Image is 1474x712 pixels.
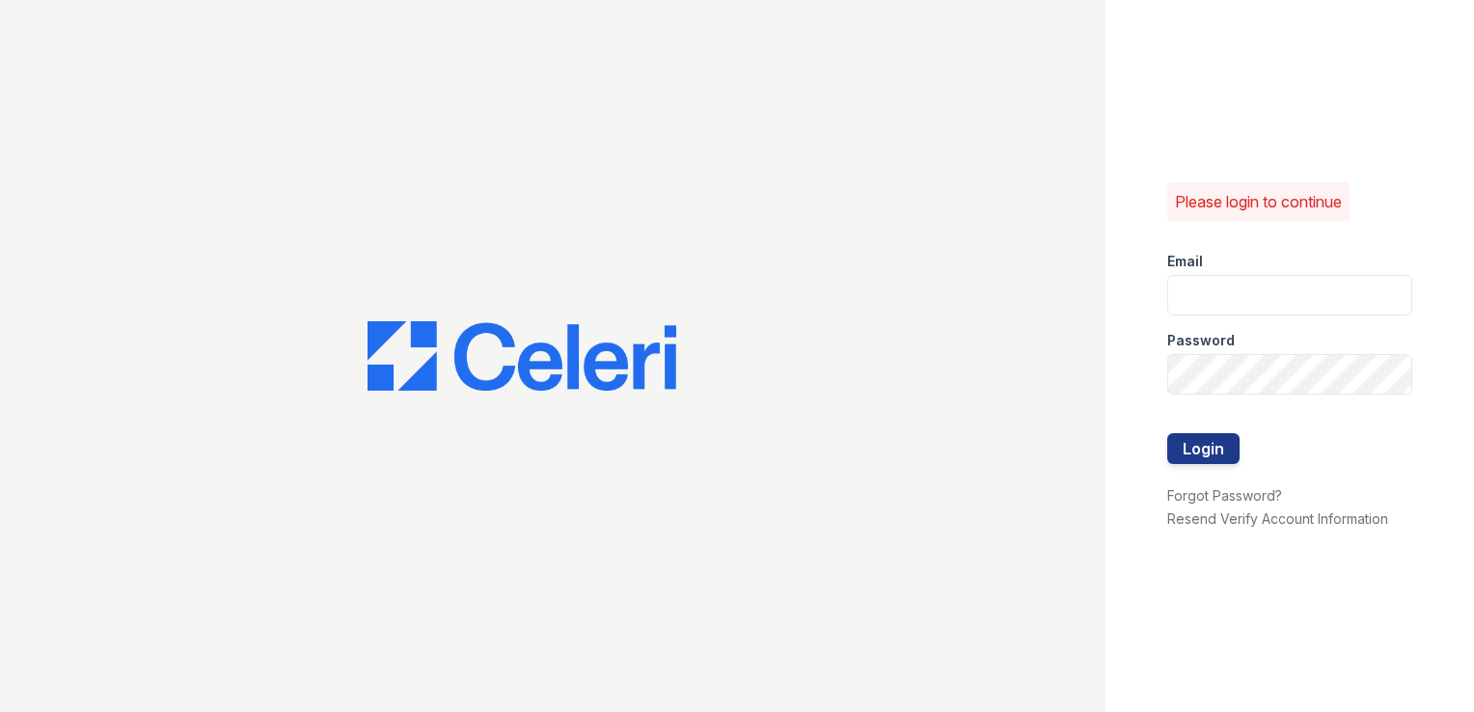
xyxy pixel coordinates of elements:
[1167,252,1203,271] label: Email
[1167,510,1388,527] a: Resend Verify Account Information
[1167,487,1282,504] a: Forgot Password?
[1167,331,1235,350] label: Password
[1167,433,1240,464] button: Login
[368,321,676,391] img: CE_Logo_Blue-a8612792a0a2168367f1c8372b55b34899dd931a85d93a1a3d3e32e68fde9ad4.png
[1175,190,1342,213] p: Please login to continue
